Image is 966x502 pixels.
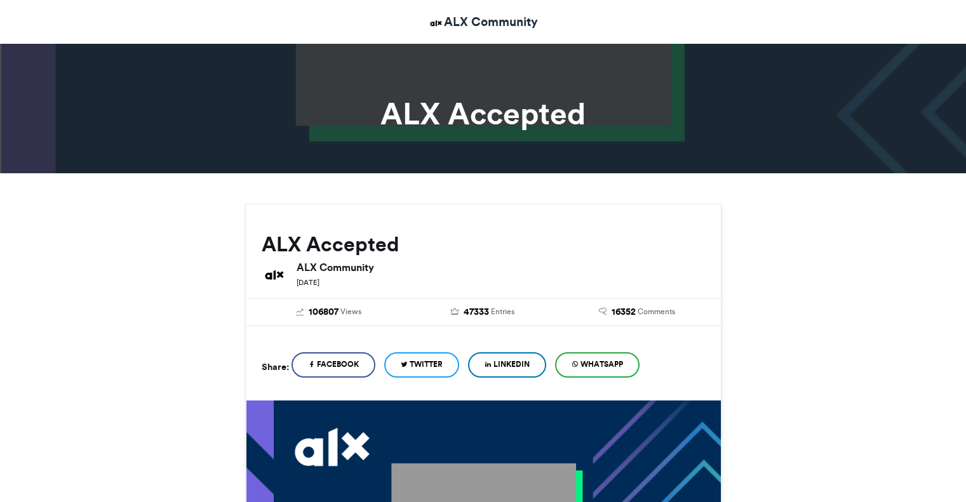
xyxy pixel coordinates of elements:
[317,359,359,370] span: Facebook
[292,352,375,378] a: Facebook
[464,305,489,319] span: 47333
[468,352,546,378] a: LinkedIn
[428,15,444,31] img: ALX Community
[493,359,530,370] span: LinkedIn
[638,306,675,317] span: Comments
[262,359,289,375] h5: Share:
[297,262,705,272] h6: ALX Community
[262,262,287,287] img: ALX Community
[570,305,705,319] a: 16352 Comments
[612,305,636,319] span: 16352
[309,305,339,319] span: 106807
[297,278,319,287] small: [DATE]
[491,306,514,317] span: Entries
[384,352,459,378] a: Twitter
[262,305,397,319] a: 106807 Views
[415,305,551,319] a: 47333 Entries
[131,98,836,129] h1: ALX Accepted
[340,306,361,317] span: Views
[410,359,443,370] span: Twitter
[262,233,705,256] h2: ALX Accepted
[555,352,640,378] a: WhatsApp
[428,13,538,31] a: ALX Community
[580,359,623,370] span: WhatsApp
